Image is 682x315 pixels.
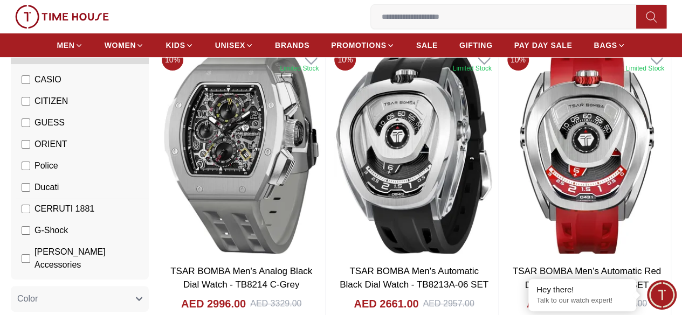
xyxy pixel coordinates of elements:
a: SALE [416,36,438,55]
span: ORIENT [35,138,67,151]
span: BRANDS [275,40,309,51]
span: MEN [57,40,74,51]
div: Hey there! [536,284,628,295]
img: TSAR BOMBA Men's Automatic Red Dial Watch - TB8213A-04 SET [503,45,671,258]
a: TSAR BOMBA Men's Analog Black Dial Watch - TB8214 C-Grey [170,266,312,290]
input: GUESS [22,118,30,127]
div: AED 2957.00 [423,297,474,310]
span: CASIO [35,73,61,86]
input: G-Shock [22,226,30,235]
div: Limited Stock [453,64,492,73]
span: Color [17,292,38,305]
span: SALE [416,40,438,51]
span: CERRUTI 1881 [35,202,94,215]
div: AED 3329.00 [250,297,301,310]
a: TSAR BOMBA Men's Automatic Red Dial Watch - TB8213A-04 SET [513,266,661,290]
a: KIDS [166,36,193,55]
span: PAY DAY SALE [514,40,573,51]
span: Police [35,159,58,172]
div: AED 2590.00 [596,297,647,310]
img: TSAR BOMBA Men's Analog Black Dial Watch - TB8214 C-Grey [157,45,325,258]
h4: AED 2996.00 [181,296,246,311]
a: UNISEX [215,36,253,55]
a: BAGS [594,36,625,55]
input: Police [22,162,30,170]
div: Chat Widget [647,280,677,310]
input: CERRUTI 1881 [22,205,30,213]
span: CITIZEN [35,95,68,108]
span: PROMOTIONS [331,40,387,51]
a: GIFTING [459,36,493,55]
p: Talk to our watch expert! [536,296,628,305]
input: CITIZEN [22,97,30,106]
input: ORIENT [22,140,30,149]
button: Color [11,286,149,312]
a: PROMOTIONS [331,36,395,55]
a: WOMEN [105,36,144,55]
span: [PERSON_NAME] Accessories [35,246,142,271]
span: KIDS [166,40,185,51]
span: BAGS [594,40,617,51]
span: 10 % [162,49,183,71]
input: Ducati [22,183,30,192]
h4: AED 2661.00 [354,296,418,311]
span: G-Shock [35,224,68,237]
span: 10 % [334,49,356,71]
span: Ducati [35,181,59,194]
a: PAY DAY SALE [514,36,573,55]
input: [PERSON_NAME] Accessories [22,254,30,263]
div: Limited Stock [625,64,664,73]
a: BRANDS [275,36,309,55]
input: CASIO [22,75,30,84]
img: TSAR BOMBA Men's Automatic Black Dial Watch - TB8213A-06 SET [330,45,498,258]
span: UNISEX [215,40,245,51]
span: GIFTING [459,40,493,51]
div: Limited Stock [280,64,319,73]
a: TSAR BOMBA Men's Automatic Black Dial Watch - TB8213A-06 SET [340,266,488,290]
a: MEN [57,36,82,55]
img: ... [15,5,109,29]
h4: AED 2331.00 [527,296,591,311]
span: 10 % [507,49,529,71]
span: WOMEN [105,40,136,51]
span: GUESS [35,116,65,129]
